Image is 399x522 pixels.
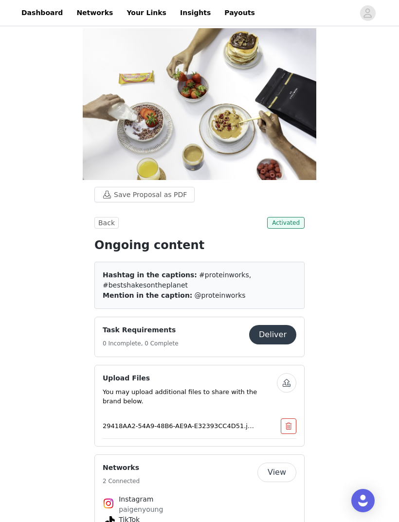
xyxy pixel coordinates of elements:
button: Deliver [249,325,296,344]
span: #proteinworks, #bestshakesontheplanet [103,271,251,289]
div: Task Requirements [94,317,305,357]
h4: Instagram [119,494,280,504]
h5: 0 Incomplete, 0 Complete [103,339,179,348]
div: Open Intercom Messenger [351,489,375,512]
span: Activated [267,217,305,229]
h5: 2 Connected [103,477,140,486]
a: Your Links [121,2,172,24]
p: You may upload additional files to share with the brand below. [103,387,277,406]
a: Payouts [218,2,261,24]
p: 29418AA2-54A9-48B6-AE9A-E32393CC4D51.jpeg [103,421,257,431]
div: avatar [363,5,372,21]
h4: Task Requirements [103,325,179,335]
button: Save Proposal as PDF [94,187,195,202]
button: Back [94,217,119,229]
img: Instagram Icon [103,498,114,509]
span: @proteinworks [195,291,246,299]
a: Dashboard [16,2,69,24]
span: Mention in the caption: [103,291,192,299]
p: paigenyoung [119,504,280,515]
a: Networks [71,2,119,24]
button: View [257,463,296,482]
h4: Networks [103,463,140,473]
img: campaign image [83,28,316,180]
a: Insights [174,2,217,24]
h1: Ongoing content [94,236,305,254]
h4: Upload Files [103,373,277,383]
span: Hashtag in the captions: [103,271,197,279]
